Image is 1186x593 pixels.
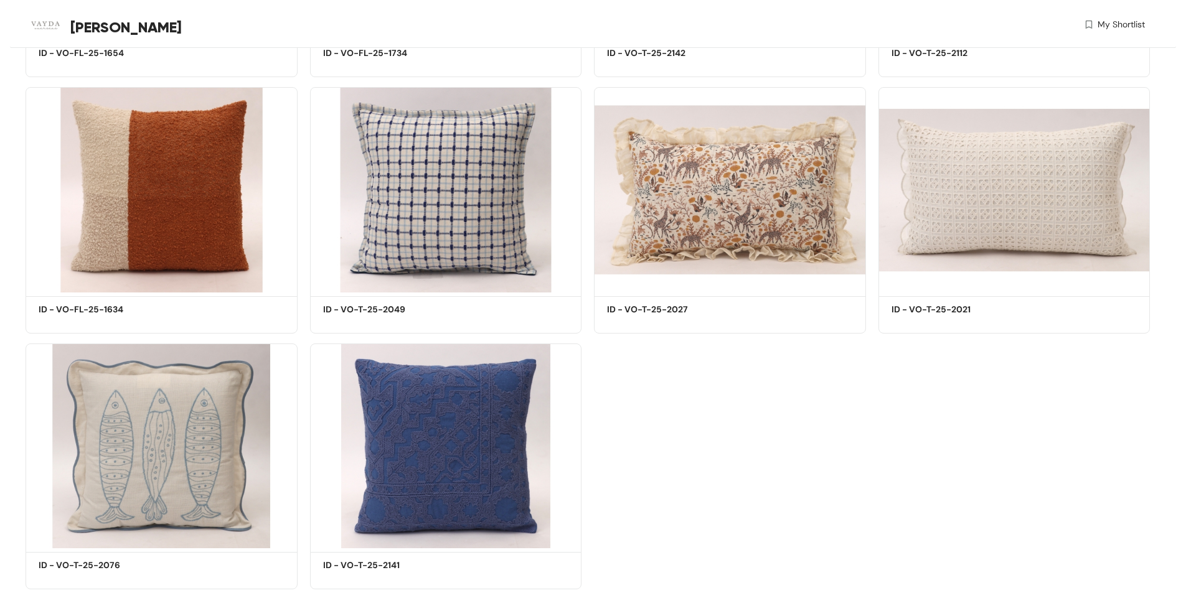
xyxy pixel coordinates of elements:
h5: ID - VO-FL-25-1634 [39,303,144,316]
img: 79dd7092-a2a4-4bdf-ae06-7c4ad5840878 [310,87,582,292]
h5: ID - VO-T-25-2141 [323,559,429,572]
img: 5f969c23-acfd-4bd8-9fe0-3c181f5142a2 [310,343,582,549]
img: 1e94baf0-de2e-4793-bd54-1d2218a8f5a0 [26,343,298,549]
h5: ID - VO-T-25-2076 [39,559,144,572]
h5: ID - VO-T-25-2021 [892,303,997,316]
span: My Shortlist [1098,18,1145,31]
img: wishlist [1083,18,1094,31]
img: Buyer Portal [26,5,66,45]
h5: ID - VO-T-25-2027 [607,303,713,316]
h5: ID - VO-T-25-2049 [323,303,429,316]
img: b9817a19-8573-42de-8d20-2b5a7bd93801 [594,87,866,292]
span: [PERSON_NAME] [70,16,182,39]
img: 6722fb88-71db-42ef-9e95-7fb406940d79 [878,87,1151,292]
img: 09ef7a69-223c-4486-a46f-99527261b277 [26,87,298,292]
